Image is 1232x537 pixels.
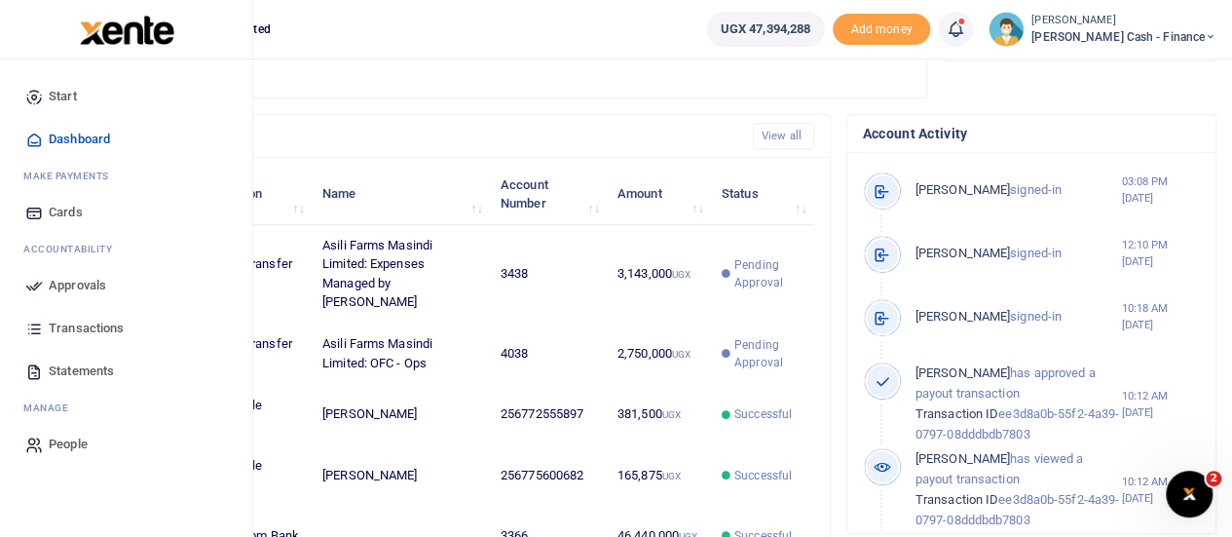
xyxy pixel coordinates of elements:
span: [PERSON_NAME] [915,309,1010,324]
a: UGX 47,394,288 [706,12,825,47]
span: countability [38,242,112,256]
span: Successful [734,467,792,484]
img: logo-large [80,16,174,45]
p: signed-in [915,244,1122,264]
a: Add money [833,20,930,35]
small: 03:08 PM [DATE] [1121,173,1200,207]
td: [PERSON_NAME] [312,445,490,506]
td: 165,875 [607,445,711,506]
span: [PERSON_NAME] Cash - Finance [1031,28,1216,46]
td: 4038 [490,324,607,384]
th: Name: activate to sort column ascending [312,164,490,224]
li: Toup your wallet [833,14,930,46]
span: Transaction ID [915,492,998,507]
p: has approved a payout transaction ee3d8a0b-55f2-4a39-0797-08dddbdb7803 [915,364,1122,444]
span: [PERSON_NAME] [915,451,1010,466]
span: Start [49,87,77,106]
a: View all [753,123,814,149]
span: Transactions [49,319,124,338]
a: People [16,423,237,466]
td: 2,750,000 [607,324,711,384]
td: 381,500 [607,384,711,444]
td: 256772555897 [490,384,607,444]
span: Statements [49,362,114,381]
td: 3438 [490,225,607,324]
a: Statements [16,350,237,393]
span: Add money [833,14,930,46]
span: [PERSON_NAME] [915,365,1010,380]
span: [PERSON_NAME] [915,246,1010,260]
p: signed-in [915,180,1122,201]
a: profile-user [PERSON_NAME] [PERSON_NAME] Cash - Finance [989,12,1216,47]
a: Transactions [16,307,237,350]
h4: Account Activity [863,123,1200,144]
small: UGX [672,349,691,360]
span: Transaction ID [915,406,998,421]
td: Asili Farms Masindi Limited: Expenses Managed by [PERSON_NAME] [312,225,490,324]
th: Amount: activate to sort column ascending [607,164,711,224]
a: logo-small logo-large logo-large [78,21,174,36]
span: anage [33,401,69,415]
iframe: Intercom live chat [1166,471,1213,518]
li: Ac [16,234,237,264]
small: UGX [662,409,681,420]
a: Start [16,75,237,118]
p: signed-in [915,307,1122,327]
li: M [16,161,237,191]
span: 2 [1206,471,1221,486]
small: 10:12 AM [DATE] [1121,474,1200,507]
span: Successful [734,405,792,423]
h4: Recent Transactions [91,126,737,147]
th: Status: activate to sort column ascending [711,164,814,224]
span: [PERSON_NAME] [915,182,1010,197]
span: Pending Approval [734,336,803,371]
li: M [16,393,237,423]
a: Approvals [16,264,237,307]
span: People [49,435,88,454]
li: Wallet ballance [698,12,833,47]
td: [PERSON_NAME] [312,384,490,444]
span: Approvals [49,276,106,295]
small: 10:12 AM [DATE] [1121,388,1200,421]
span: Pending Approval [734,256,803,291]
small: UGX [672,269,691,280]
span: UGX 47,394,288 [721,19,810,39]
small: UGX [662,471,681,481]
span: Dashboard [49,130,110,149]
img: profile-user [989,12,1024,47]
th: Account Number: activate to sort column ascending [490,164,607,224]
a: Cards [16,191,237,234]
small: [PERSON_NAME] [1031,13,1216,29]
small: 12:10 PM [DATE] [1121,237,1200,270]
p: has viewed a payout transaction ee3d8a0b-55f2-4a39-0797-08dddbdb7803 [915,449,1122,530]
small: 10:18 AM [DATE] [1121,300,1200,333]
a: Dashboard [16,118,237,161]
td: 3,143,000 [607,225,711,324]
td: Asili Farms Masindi Limited: OFC - Ops [312,324,490,384]
td: 256775600682 [490,445,607,506]
span: Cards [49,203,83,222]
span: ake Payments [33,169,109,183]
